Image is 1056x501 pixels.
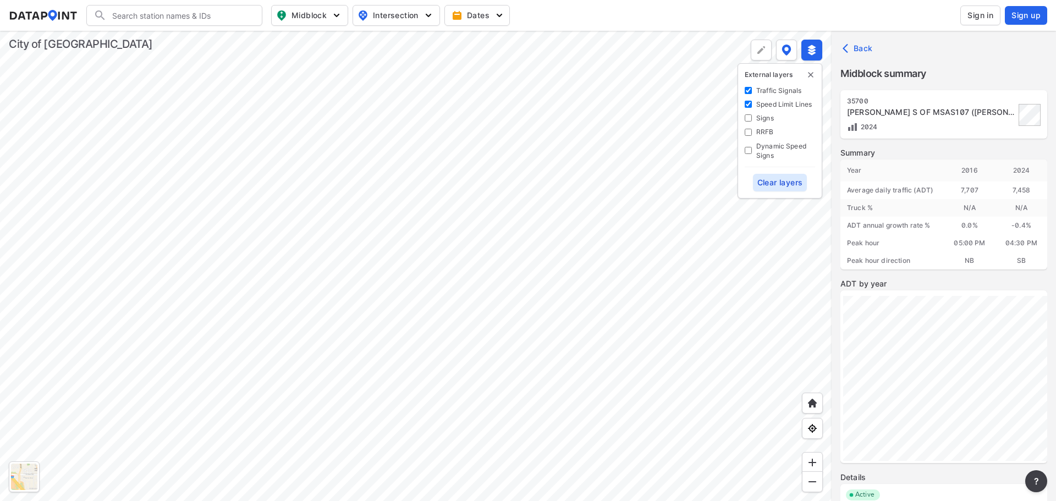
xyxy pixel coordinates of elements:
[9,461,40,492] div: Toggle basemap
[745,70,815,79] p: External layers
[858,123,878,131] span: 2024
[452,10,463,21] img: calendar-gold.39a51dde.svg
[9,10,78,21] img: dataPointLogo.9353c09d.svg
[444,5,510,26] button: Dates
[806,45,817,56] img: layers-active.d9e7dc51.svg
[840,159,944,181] div: Year
[944,159,996,181] div: 2016
[944,217,996,234] div: 0.0 %
[840,472,1047,483] label: Details
[840,278,1047,289] label: ADT by year
[996,181,1047,199] div: 7,458
[271,5,348,26] button: Midblock
[840,234,944,252] div: Peak hour
[967,10,993,21] span: Sign in
[996,252,1047,269] div: SB
[996,217,1047,234] div: -0.4 %
[276,9,341,22] span: Midblock
[756,100,812,109] label: Speed Limit Lines
[807,398,818,409] img: +XpAUvaXAN7GudzAAAAAElFTkSuQmCC
[753,174,807,191] button: Clear layers
[840,252,944,269] div: Peak hour direction
[996,234,1047,252] div: 04:30 PM
[353,5,440,26] button: Intersection
[806,70,815,79] button: delete
[356,9,370,22] img: map_pin_int.54838e6b.svg
[9,36,153,52] div: City of [GEOGRAPHIC_DATA]
[847,122,858,133] img: Volume count
[802,452,823,473] div: Zoom in
[757,177,803,188] span: Clear layers
[840,66,1047,81] label: Midblock summary
[782,45,791,56] img: data-point-layers.37681fc9.svg
[944,234,996,252] div: 05:00 PM
[756,127,774,136] label: RRFB
[840,40,877,57] button: Back
[807,457,818,468] img: ZvzfEJKXnyWIrJytrsY285QMwk63cM6Drc+sIAAAAASUVORK5CYII=
[1005,6,1047,25] button: Sign up
[756,45,767,56] img: +Dz8AAAAASUVORK5CYII=
[806,70,815,79] img: close-external-leyer.3061a1c7.svg
[960,5,1000,25] button: Sign in
[107,7,255,24] input: Search
[802,471,823,492] div: Zoom out
[1003,6,1047,25] a: Sign up
[944,181,996,199] div: 7,707
[494,10,505,21] img: 5YPKRKmlfpI5mqlR8AD95paCi+0kK1fRFDJSaMmawlwaeJcJwk9O2fotCW5ve9gAAAAASUVORK5CYII=
[847,97,1015,106] div: 35700
[851,489,880,500] span: Active
[840,147,1047,158] label: Summary
[840,199,944,217] div: Truck %
[1025,470,1047,492] button: more
[847,107,1015,118] div: MITCHELL RD S OF MSAS107 (ANDERSON LAKES PKWY)
[944,199,996,217] div: N/A
[802,418,823,439] div: View my location
[807,423,818,434] img: zeq5HYn9AnE9l6UmnFLPAAAAAElFTkSuQmCC
[1032,475,1041,488] span: ?
[840,181,944,199] div: Average daily traffic (ADT)
[840,217,944,234] div: ADT annual growth rate %
[756,113,774,123] label: Signs
[996,159,1047,181] div: 2024
[275,9,288,22] img: map_pin_mid.602f9df1.svg
[802,393,823,414] div: Home
[807,476,818,487] img: MAAAAAElFTkSuQmCC
[423,10,434,21] img: 5YPKRKmlfpI5mqlR8AD95paCi+0kK1fRFDJSaMmawlwaeJcJwk9O2fotCW5ve9gAAAAASUVORK5CYII=
[801,40,822,60] button: External layers
[756,141,815,160] label: Dynamic Speed Signs
[331,10,342,21] img: 5YPKRKmlfpI5mqlR8AD95paCi+0kK1fRFDJSaMmawlwaeJcJwk9O2fotCW5ve9gAAAAASUVORK5CYII=
[358,9,433,22] span: Intersection
[1011,10,1041,21] span: Sign up
[454,10,503,21] span: Dates
[944,252,996,269] div: NB
[996,199,1047,217] div: N/A
[845,43,873,54] span: Back
[756,86,801,95] label: Traffic Signals
[958,5,1003,25] a: Sign in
